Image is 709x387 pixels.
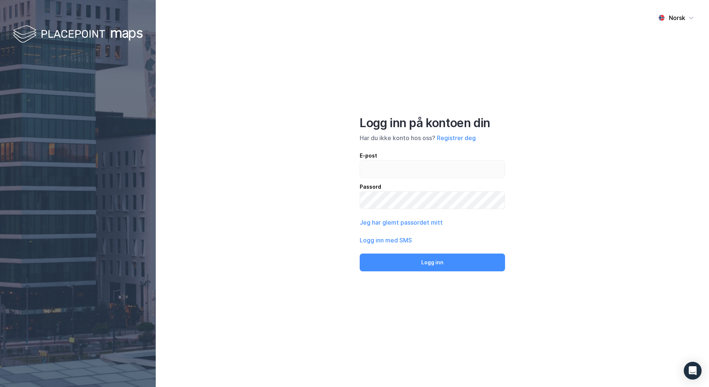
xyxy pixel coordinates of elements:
[360,151,505,160] div: E-post
[684,362,702,380] div: Open Intercom Messenger
[669,13,685,22] div: Norsk
[13,24,143,46] img: logo-white.f07954bde2210d2a523dddb988cd2aa7.svg
[360,182,505,191] div: Passord
[360,254,505,271] button: Logg inn
[360,133,505,142] div: Har du ikke konto hos oss?
[437,133,476,142] button: Registrer deg
[360,116,505,130] div: Logg inn på kontoen din
[672,351,709,387] iframe: Chat Widget
[360,218,443,227] button: Jeg har glemt passordet mitt
[360,236,412,245] button: Logg inn med SMS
